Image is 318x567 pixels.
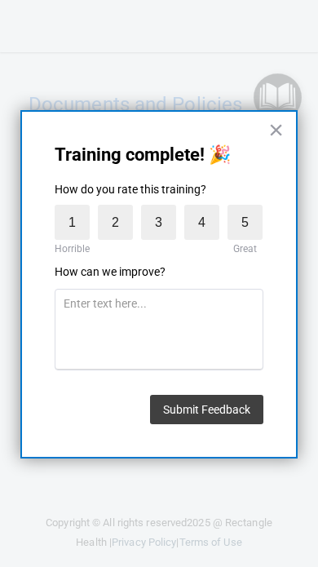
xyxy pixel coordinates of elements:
[55,205,90,240] label: 1
[227,205,263,240] label: 5
[150,395,263,424] button: Submit Feedback
[55,182,263,198] p: How do you rate this training?
[184,205,219,240] label: 4
[51,240,94,258] div: Horrible
[268,117,284,143] button: Close
[55,264,263,281] p: How can we improve?
[55,144,263,166] p: Training complete! 🎉
[141,205,176,240] label: 3
[98,205,133,240] label: 2
[227,240,263,258] div: Great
